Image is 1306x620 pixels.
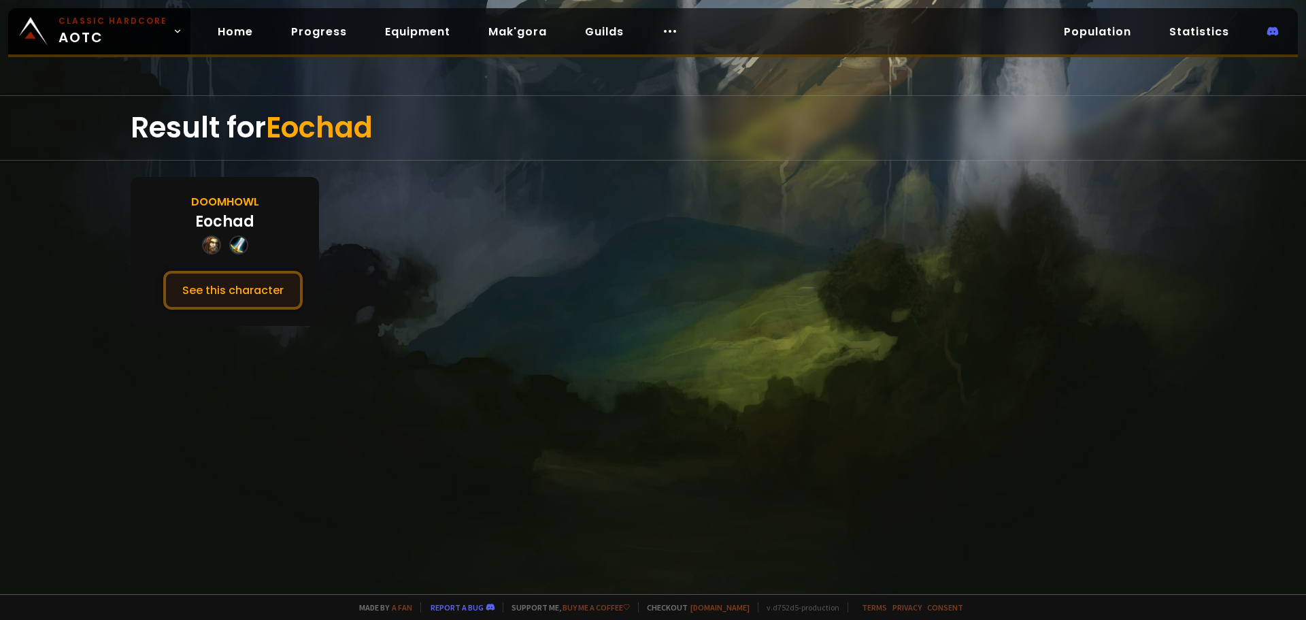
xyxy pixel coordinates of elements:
[431,602,484,613] a: Report a bug
[58,15,167,27] small: Classic Hardcore
[503,602,630,613] span: Support me,
[266,108,373,148] span: Eochad
[563,602,630,613] a: Buy me a coffee
[131,96,1175,160] div: Result for
[927,602,963,613] a: Consent
[195,210,254,233] div: Eochad
[690,602,750,613] a: [DOMAIN_NAME]
[1158,18,1240,46] a: Statistics
[862,602,887,613] a: Terms
[191,193,259,210] div: Doomhowl
[758,602,839,613] span: v. d752d5 - production
[638,602,750,613] span: Checkout
[280,18,358,46] a: Progress
[58,15,167,48] span: AOTC
[478,18,558,46] a: Mak'gora
[207,18,264,46] a: Home
[8,8,190,54] a: Classic HardcoreAOTC
[574,18,635,46] a: Guilds
[892,602,922,613] a: Privacy
[1053,18,1142,46] a: Population
[163,271,303,310] button: See this character
[351,602,412,613] span: Made by
[374,18,461,46] a: Equipment
[392,602,412,613] a: a fan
